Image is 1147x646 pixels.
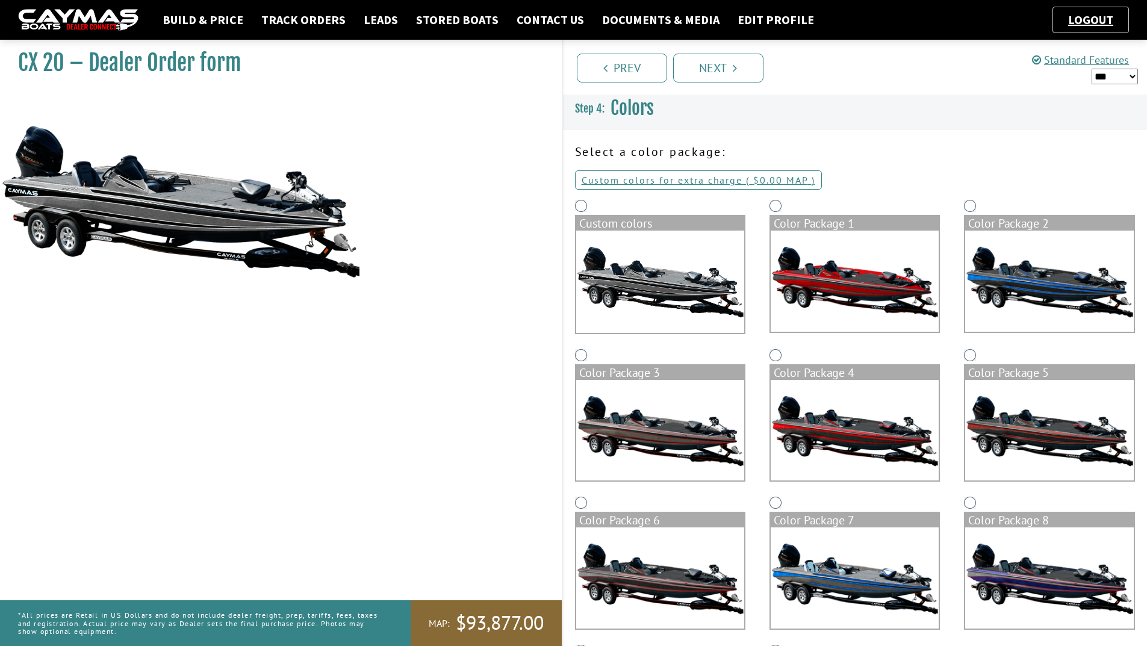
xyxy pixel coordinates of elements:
[576,380,744,481] img: color_package_314.png
[1062,12,1119,27] a: Logout
[965,216,1133,231] div: Color Package 2
[575,170,822,190] a: Custom colors for extra charge ( $0.00 MAP )
[255,12,352,28] a: Track Orders
[576,527,744,629] img: color_package_317.png
[965,231,1133,332] img: color_package_313.png
[411,600,562,646] a: MAP:$93,877.00
[771,231,939,332] img: color_package_312.png
[429,617,450,630] span: MAP:
[771,527,939,629] img: color_package_318.png
[18,9,138,31] img: caymas-dealer-connect-2ed40d3bc7270c1d8d7ffb4b79bf05adc795679939227970def78ec6f6c03838.gif
[771,216,939,231] div: Color Package 1
[771,513,939,527] div: Color Package 7
[576,513,744,527] div: Color Package 6
[771,380,939,481] img: color_package_315.png
[358,12,404,28] a: Leads
[575,143,1136,161] p: Select a color package:
[771,365,939,380] div: Color Package 4
[1032,53,1129,67] a: Standard Features
[18,49,532,76] h1: CX 20 – Dealer Order form
[753,174,808,186] span: $0.00 MAP
[576,365,744,380] div: Color Package 3
[732,12,820,28] a: Edit Profile
[511,12,590,28] a: Contact Us
[673,54,763,82] a: Next
[576,231,744,333] img: cx-Base-Layer.png
[157,12,249,28] a: Build & Price
[596,12,726,28] a: Documents & Media
[965,380,1133,481] img: color_package_316.png
[410,12,505,28] a: Stored Boats
[965,513,1133,527] div: Color Package 8
[576,216,744,231] div: Custom colors
[965,365,1133,380] div: Color Package 5
[456,610,544,636] span: $93,877.00
[18,605,384,641] p: *All prices are Retail in US Dollars and do not include dealer freight, prep, tariffs, fees, taxe...
[577,54,667,82] a: Prev
[965,527,1133,629] img: color_package_319.png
